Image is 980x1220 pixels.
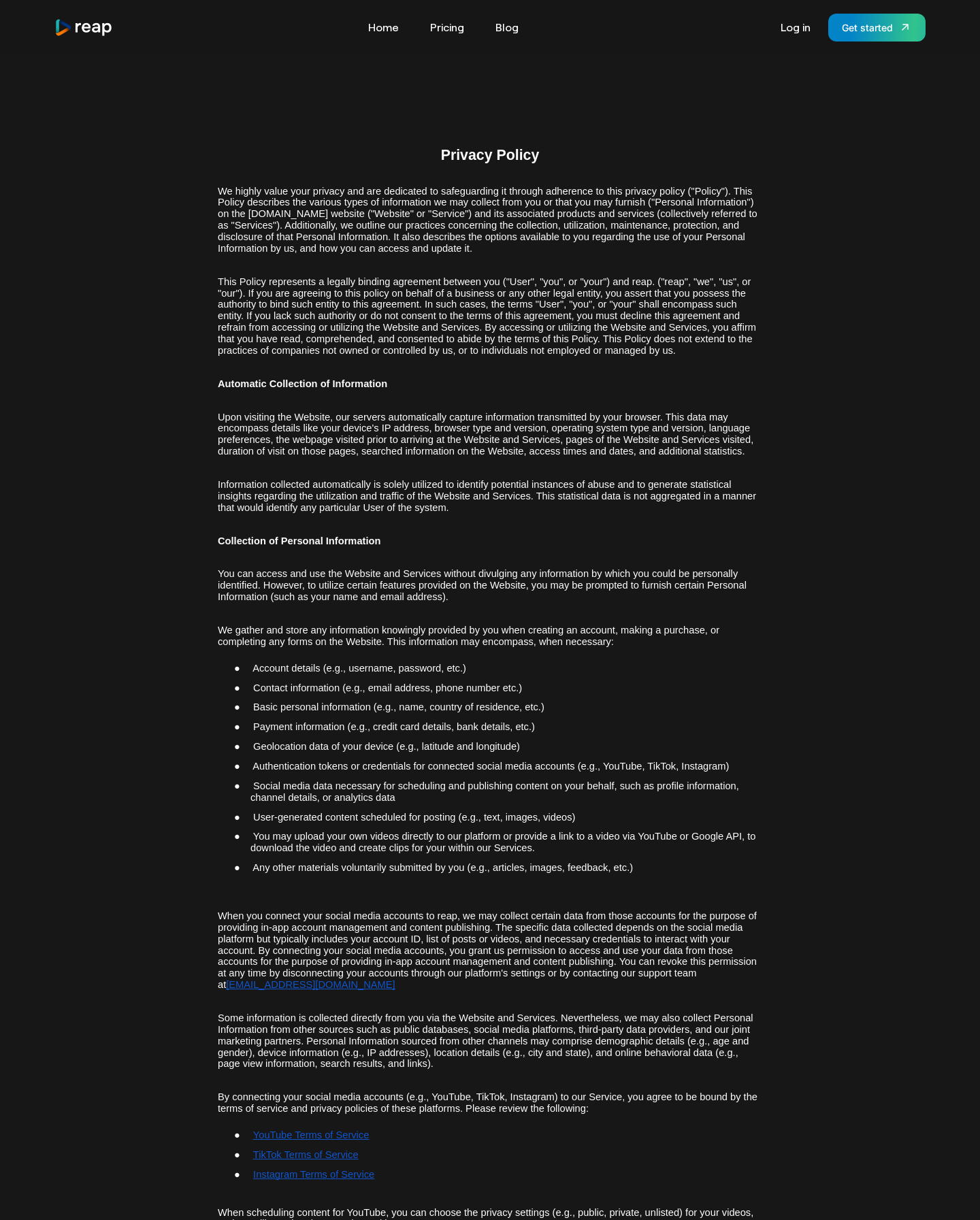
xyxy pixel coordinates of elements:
span: Automatic Collection of Information [218,378,387,389]
div: Get started [842,20,893,35]
span: Account details (e.g., username, password, etc.) [252,663,466,674]
span: Any other materials voluntarily submitted by you (e.g., articles, images, feedback, etc.) [252,862,633,873]
span: User-generated content scheduled for posting (e.g., text, images, videos) [253,812,575,823]
span: We highly value your privacy and are dedicated to safeguarding it through adherence to this priva... [218,186,757,254]
span: Authentication tokens or credentials for connected social media accounts (e.g., YouTube, TikTok, ... [252,761,729,772]
a: home [54,18,113,37]
a: Instagram Terms of Service [253,1169,374,1180]
span: Upon visiting the Website, our servers automatically capture information transmitted by your brow... [218,412,753,457]
span: Contact information (e.g., email address, phone number etc.) [253,682,522,693]
span: By connecting your social media accounts (e.g., YouTube, TikTok, Instagram) to our Service, you a... [218,1091,757,1114]
span: Basic personal information (e.g., name, country of residence, etc.) [253,702,544,712]
a: Home [361,16,406,38]
a: Pricing [423,16,471,38]
a: [EMAIL_ADDRESS][DOMAIN_NAME] [226,979,395,990]
a: TikTok Terms of Service [253,1149,359,1160]
span: You can access and use the Website and Services without divulging any information by which you co... [218,568,747,602]
span: Privacy Policy [441,147,540,163]
a: Log in [774,16,817,38]
span: When you connect your social media accounts to reap, we may collect certain data from those accou... [218,910,757,990]
a: Blog [489,16,525,38]
img: reap logo [54,18,113,37]
span: Some information is collected directly from you via the Website and Services. Nevertheless, we ma... [218,1012,753,1069]
span: Collection of Personal Information [218,535,380,546]
span: Geolocation data of your device (e.g., latitude and longitude) [253,741,520,752]
span: We gather and store any information knowingly provided by you when creating an account, making a ... [218,625,719,647]
a: Get started [828,14,926,42]
a: YouTube Terms of Service [253,1130,370,1140]
span: Payment information (e.g., credit card details, bank details, etc.) [253,721,535,732]
span: You may upload your own videos directly to our platform or provide a link to a video via YouTube ... [250,831,756,853]
span: This Policy represents a legally binding agreement between you ("User", "you", or "your") and rea... [218,276,756,356]
span: Information collected automatically is solely utilized to identify potential instances of abuse a... [218,479,756,513]
span: Social media data necessary for scheduling and publishing content on your behalf, such as profile... [250,780,739,803]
